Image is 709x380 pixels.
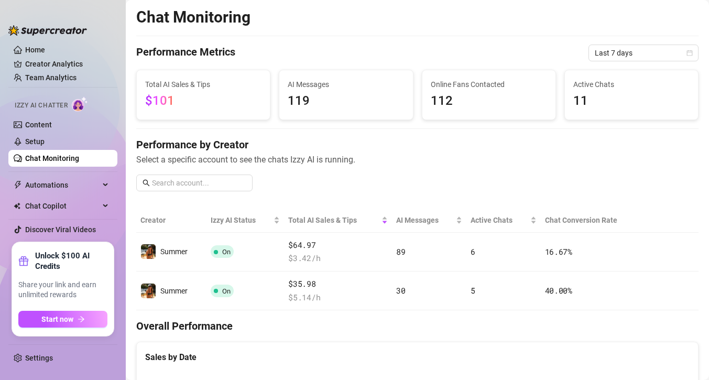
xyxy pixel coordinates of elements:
[160,247,188,256] span: Summer
[18,280,107,300] span: Share your link and earn unlimited rewards
[35,251,107,272] strong: Unlock $100 AI Credits
[396,214,454,226] span: AI Messages
[136,7,250,27] h2: Chat Monitoring
[471,246,475,257] span: 6
[152,177,246,189] input: Search account...
[288,214,379,226] span: Total AI Sales & Tips
[25,198,100,214] span: Chat Copilot
[18,256,29,266] span: gift
[431,91,547,111] span: 112
[211,214,272,226] span: Izzy AI Status
[288,91,404,111] span: 119
[284,208,391,233] th: Total AI Sales & Tips
[136,319,699,333] h4: Overall Performance
[431,79,547,90] span: Online Fans Contacted
[545,246,572,257] span: 16.67 %
[136,45,235,61] h4: Performance Metrics
[25,154,79,162] a: Chat Monitoring
[595,45,692,61] span: Last 7 days
[8,25,87,36] img: logo-BBDzfeDw.svg
[25,354,53,362] a: Settings
[145,351,690,364] div: Sales by Date
[288,252,387,265] span: $ 3.42 /h
[41,315,73,323] span: Start now
[545,285,572,296] span: 40.00 %
[396,285,405,296] span: 30
[14,181,22,189] span: thunderbolt
[288,278,387,290] span: $35.98
[25,46,45,54] a: Home
[25,121,52,129] a: Content
[392,208,466,233] th: AI Messages
[471,214,528,226] span: Active Chats
[25,225,96,234] a: Discover Viral Videos
[72,96,88,112] img: AI Chatter
[15,101,68,111] span: Izzy AI Chatter
[25,177,100,193] span: Automations
[25,137,45,146] a: Setup
[14,202,20,210] img: Chat Copilot
[145,93,174,108] span: $101
[141,244,156,259] img: Summer
[25,56,109,72] a: Creator Analytics
[466,208,540,233] th: Active Chats
[222,287,231,295] span: On
[541,208,642,233] th: Chat Conversion Rate
[471,285,475,296] span: 5
[222,248,231,256] span: On
[396,246,405,257] span: 89
[573,91,690,111] span: 11
[206,208,285,233] th: Izzy AI Status
[18,311,107,328] button: Start nowarrow-right
[78,316,85,323] span: arrow-right
[136,137,699,152] h4: Performance by Creator
[136,208,206,233] th: Creator
[25,73,77,82] a: Team Analytics
[141,284,156,298] img: Summer
[145,79,261,90] span: Total AI Sales & Tips
[288,239,387,252] span: $64.97
[160,287,188,295] span: Summer
[288,291,387,304] span: $ 5.14 /h
[143,179,150,187] span: search
[686,50,693,56] span: calendar
[288,79,404,90] span: AI Messages
[136,153,699,166] span: Select a specific account to see the chats Izzy AI is running.
[673,344,699,370] iframe: Intercom live chat
[573,79,690,90] span: Active Chats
